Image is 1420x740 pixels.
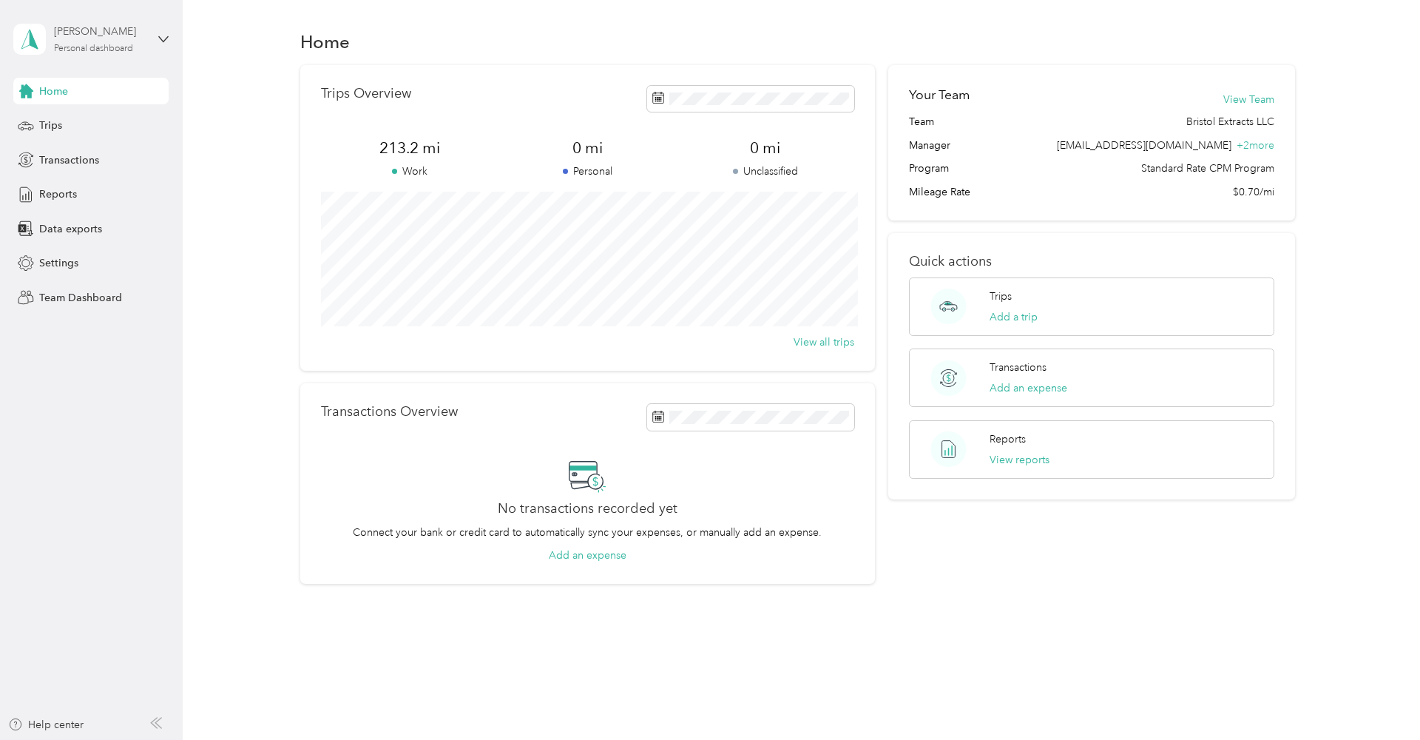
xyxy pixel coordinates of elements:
[990,360,1047,375] p: Transactions
[549,548,626,563] button: Add an expense
[1141,161,1274,176] span: Standard Rate CPM Program
[909,114,934,129] span: Team
[909,161,949,176] span: Program
[794,334,854,350] button: View all trips
[1186,114,1274,129] span: Bristol Extracts LLC
[990,380,1067,396] button: Add an expense
[909,86,970,104] h2: Your Team
[321,164,499,179] p: Work
[39,290,122,306] span: Team Dashboard
[39,152,99,168] span: Transactions
[54,44,133,53] div: Personal dashboard
[990,431,1026,447] p: Reports
[39,221,102,237] span: Data exports
[498,501,677,517] h2: No transactions recorded yet
[909,184,970,200] span: Mileage Rate
[1233,184,1274,200] span: $0.70/mi
[321,404,458,420] p: Transactions Overview
[677,138,855,158] span: 0 mi
[353,525,822,540] p: Connect your bank or credit card to automatically sync your expenses, or manually add an expense.
[498,164,677,179] p: Personal
[1223,92,1274,107] button: View Team
[39,84,68,99] span: Home
[1057,139,1231,152] span: [EMAIL_ADDRESS][DOMAIN_NAME]
[8,717,84,733] button: Help center
[321,138,499,158] span: 213.2 mi
[990,309,1038,325] button: Add a trip
[498,138,677,158] span: 0 mi
[990,452,1049,468] button: View reports
[1237,139,1274,152] span: + 2 more
[39,255,78,271] span: Settings
[39,186,77,202] span: Reports
[300,34,350,50] h1: Home
[909,138,950,153] span: Manager
[321,86,411,101] p: Trips Overview
[909,254,1274,269] p: Quick actions
[990,289,1012,304] p: Trips
[39,118,62,133] span: Trips
[54,24,146,39] div: [PERSON_NAME]
[1337,657,1420,740] iframe: Everlance-gr Chat Button Frame
[677,164,855,179] p: Unclassified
